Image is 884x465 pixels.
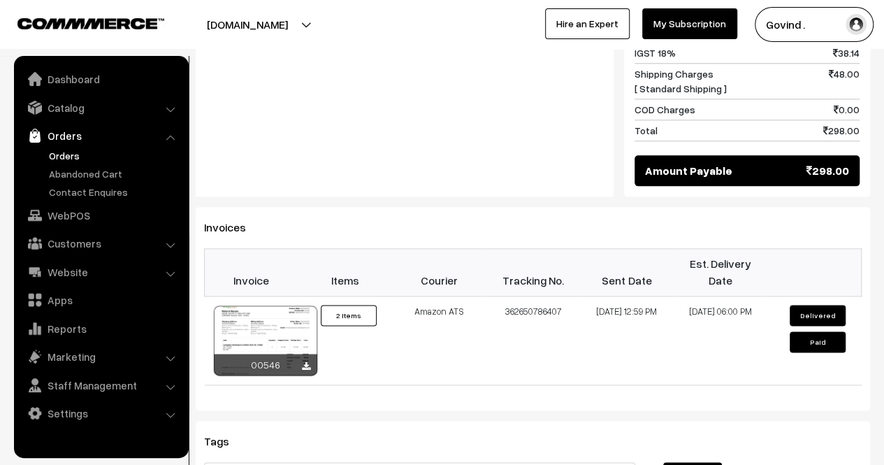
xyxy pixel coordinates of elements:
a: Dashboard [17,66,184,92]
td: Amazon ATS [392,296,486,385]
th: Tracking No. [486,248,579,296]
button: [DOMAIN_NAME] [158,7,337,42]
span: IGST 18% [635,45,676,60]
th: Est. Delivery Date [674,248,767,296]
span: Total [635,123,658,138]
a: WebPOS [17,203,184,228]
th: Courier [392,248,486,296]
a: Orders [17,123,184,148]
a: Settings [17,401,184,426]
span: Tags [204,434,246,448]
a: Staff Management [17,373,184,398]
th: Sent Date [580,248,674,296]
a: Abandoned Cart [45,166,184,181]
td: 362650786407 [486,296,579,385]
span: 48.00 [829,66,860,96]
a: Orders [45,148,184,163]
img: COMMMERCE [17,18,164,29]
span: 0.00 [834,102,860,117]
span: COD Charges [635,102,695,117]
span: 298.00 [823,123,860,138]
a: Catalog [17,95,184,120]
a: COMMMERCE [17,14,140,31]
a: Customers [17,231,184,256]
a: Marketing [17,344,184,369]
span: 298.00 [806,162,849,179]
a: Hire an Expert [545,8,630,39]
span: Invoices [204,220,263,234]
img: user [846,14,867,35]
th: Invoice [205,248,298,296]
a: Reports [17,316,184,341]
a: Apps [17,287,184,313]
td: [DATE] 12:59 PM [580,296,674,385]
a: My Subscription [642,8,737,39]
div: 00546 [214,354,317,375]
button: Paid [790,331,846,352]
a: Contact Enquires [45,185,184,199]
th: Items [298,248,392,296]
span: 38.14 [833,45,860,60]
span: Shipping Charges [ Standard Shipping ] [635,66,727,96]
button: 2 Items [321,305,377,326]
button: Delivered [790,305,846,326]
td: [DATE] 06:00 PM [674,296,767,385]
button: Govind . [755,7,874,42]
span: Amount Payable [645,162,732,179]
a: Website [17,259,184,285]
